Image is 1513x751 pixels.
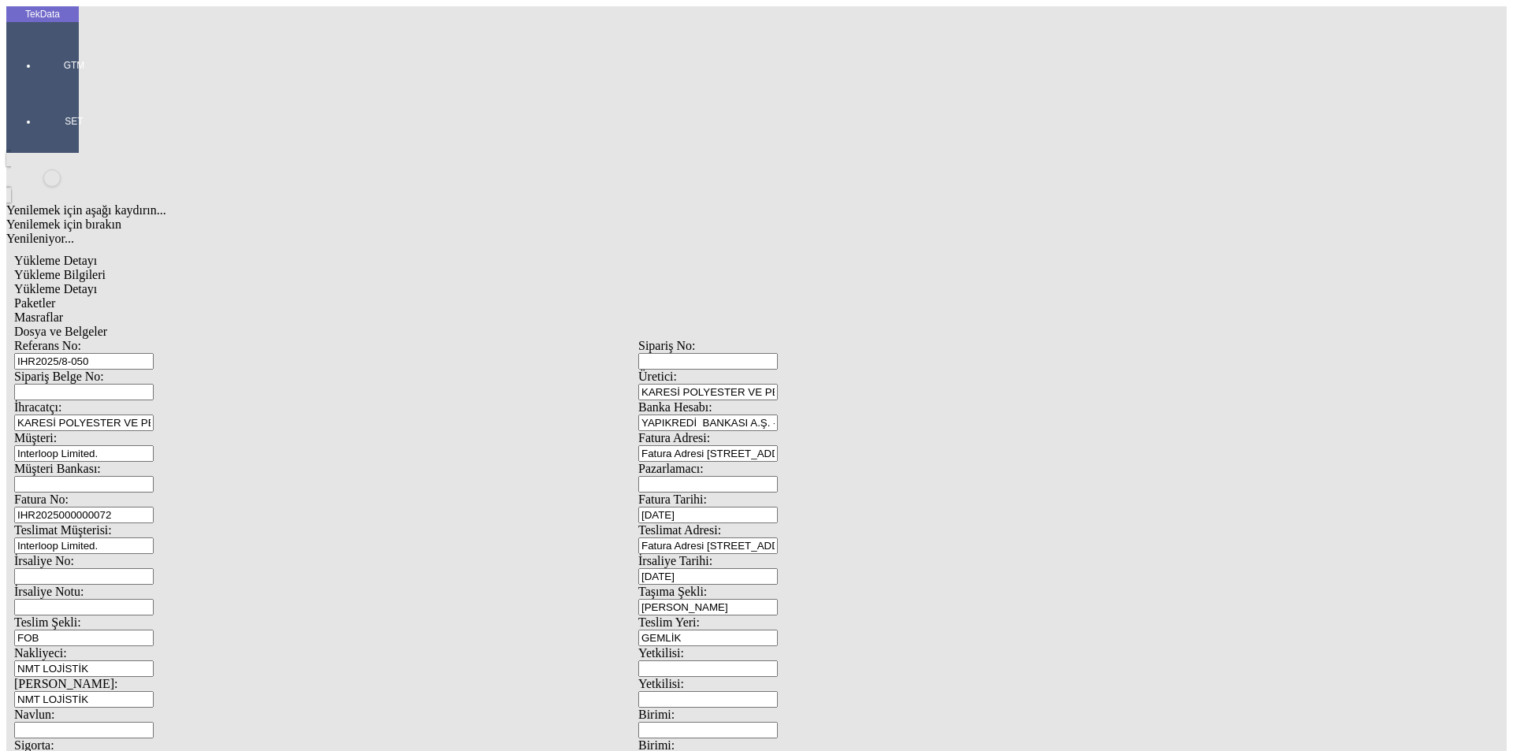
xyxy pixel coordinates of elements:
[6,8,79,20] div: TekData
[638,339,695,352] span: Sipariş No:
[638,708,675,721] span: Birimi:
[14,554,74,567] span: İrsaliye No:
[638,646,684,660] span: Yetkilisi:
[638,493,707,506] span: Fatura Tarihi:
[638,554,712,567] span: İrsaliye Tarihi:
[14,462,101,475] span: Müşteri Bankası:
[14,296,55,310] span: Paketler
[14,431,57,444] span: Müşteri:
[14,268,106,281] span: Yükleme Bilgileri
[14,615,81,629] span: Teslim Şekli:
[14,325,107,338] span: Dosya ve Belgeler
[638,677,684,690] span: Yetkilisi:
[50,59,98,72] span: GTM
[638,431,710,444] span: Fatura Adresi:
[638,615,700,629] span: Teslim Yeri:
[638,370,677,383] span: Üretici:
[14,493,69,506] span: Fatura No:
[14,585,84,598] span: İrsaliye Notu:
[14,677,118,690] span: [PERSON_NAME]:
[14,400,61,414] span: İhracatçı:
[14,370,104,383] span: Sipariş Belge No:
[638,523,721,537] span: Teslimat Adresi:
[638,400,712,414] span: Banka Hesabı:
[14,282,97,296] span: Yükleme Detayı
[14,646,67,660] span: Nakliyeci:
[14,708,55,721] span: Navlun:
[6,203,1270,217] div: Yenilemek için aşağı kaydırın...
[638,462,704,475] span: Pazarlamacı:
[14,254,97,267] span: Yükleme Detayı
[14,310,63,324] span: Masraflar
[638,585,707,598] span: Taşıma Şekli:
[6,232,1270,246] div: Yenileniyor...
[6,217,1270,232] div: Yenilemek için bırakın
[14,339,81,352] span: Referans No:
[50,115,98,128] span: SET
[14,523,112,537] span: Teslimat Müşterisi:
